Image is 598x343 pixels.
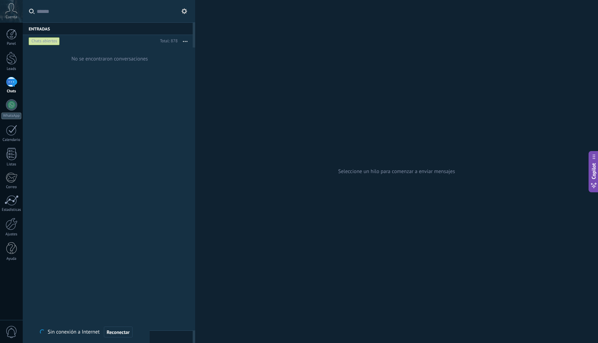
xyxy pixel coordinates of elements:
[1,67,22,71] div: Leads
[1,232,22,237] div: Ajustes
[1,208,22,212] div: Estadísticas
[1,113,21,119] div: WhatsApp
[590,163,597,179] span: Copilot
[23,22,193,35] div: Entradas
[107,330,130,335] span: Reconectar
[29,37,60,45] div: Chats abiertos
[157,38,178,45] div: Total: 878
[104,327,133,338] button: Reconectar
[1,42,22,46] div: Panel
[6,15,17,20] span: Cuenta
[71,56,148,62] div: No se encontraron conversaciones
[1,138,22,142] div: Calendario
[40,326,132,338] div: Sin conexión a Internet
[1,185,22,190] div: Correo
[1,257,22,261] div: Ayuda
[1,89,22,94] div: Chats
[1,162,22,167] div: Listas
